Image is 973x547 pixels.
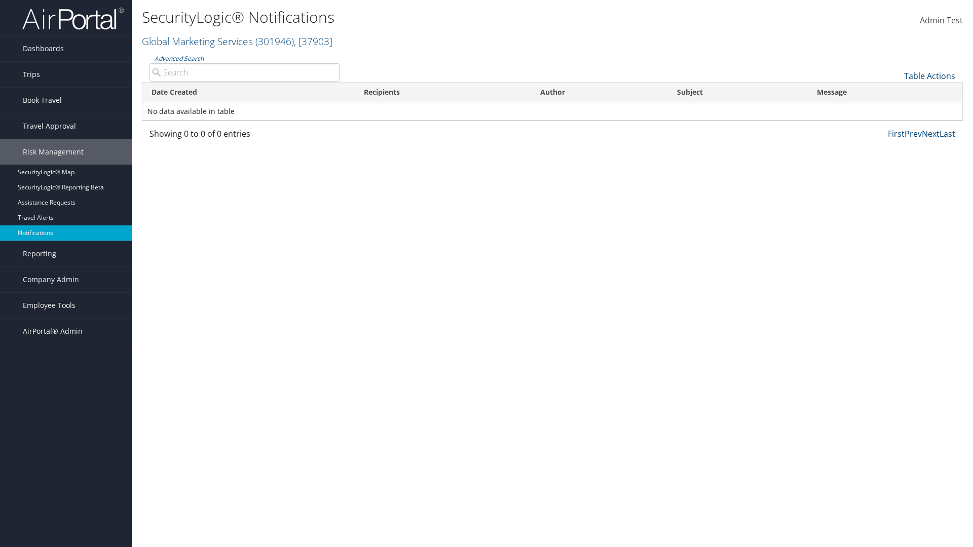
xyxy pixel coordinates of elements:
[155,54,204,63] a: Advanced Search
[23,319,83,344] span: AirPortal® Admin
[294,34,332,48] span: , [ 37903 ]
[23,293,76,318] span: Employee Tools
[149,128,340,145] div: Showing 0 to 0 of 0 entries
[905,128,922,139] a: Prev
[142,83,355,102] th: Date Created: activate to sort column ascending
[23,88,62,113] span: Book Travel
[22,7,124,30] img: airportal-logo.png
[149,63,340,82] input: Advanced Search
[808,83,962,102] th: Message: activate to sort column ascending
[23,113,76,139] span: Travel Approval
[355,83,532,102] th: Recipients: activate to sort column ascending
[23,139,84,165] span: Risk Management
[142,34,332,48] a: Global Marketing Services
[255,34,294,48] span: ( 301946 )
[940,128,955,139] a: Last
[888,128,905,139] a: First
[920,5,963,36] a: Admin Test
[142,102,962,121] td: No data available in table
[142,7,689,28] h1: SecurityLogic® Notifications
[668,83,808,102] th: Subject: activate to sort column ascending
[23,36,64,61] span: Dashboards
[922,128,940,139] a: Next
[23,267,79,292] span: Company Admin
[920,15,963,26] span: Admin Test
[23,62,40,87] span: Trips
[531,83,667,102] th: Author: activate to sort column ascending
[23,241,56,266] span: Reporting
[904,70,955,82] a: Table Actions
